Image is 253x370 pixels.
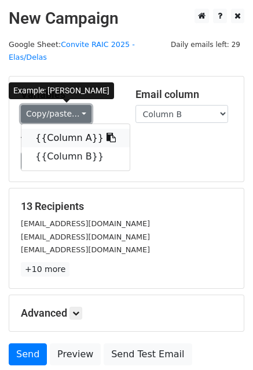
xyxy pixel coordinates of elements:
a: Send Test Email [104,343,192,365]
div: Example: [PERSON_NAME] [9,82,114,99]
h5: Email column [135,88,233,101]
h2: New Campaign [9,9,244,28]
span: Daily emails left: 29 [167,38,244,51]
a: +10 more [21,262,69,277]
a: {{Column B}} [21,147,130,166]
div: Widget de chat [195,314,253,370]
small: Google Sheet: [9,40,135,62]
a: {{Column A}} [21,129,130,147]
a: Preview [50,343,101,365]
small: [EMAIL_ADDRESS][DOMAIN_NAME] [21,233,150,241]
a: Daily emails left: 29 [167,40,244,49]
h5: 13 Recipients [21,200,232,213]
a: Copy/paste... [21,105,91,123]
h5: Advanced [21,307,232,320]
a: Send [9,343,47,365]
small: [EMAIL_ADDRESS][DOMAIN_NAME] [21,245,150,254]
a: Convite RAIC 2025 - Elas/Delas [9,40,135,62]
iframe: Chat Widget [195,314,253,370]
small: [EMAIL_ADDRESS][DOMAIN_NAME] [21,219,150,228]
